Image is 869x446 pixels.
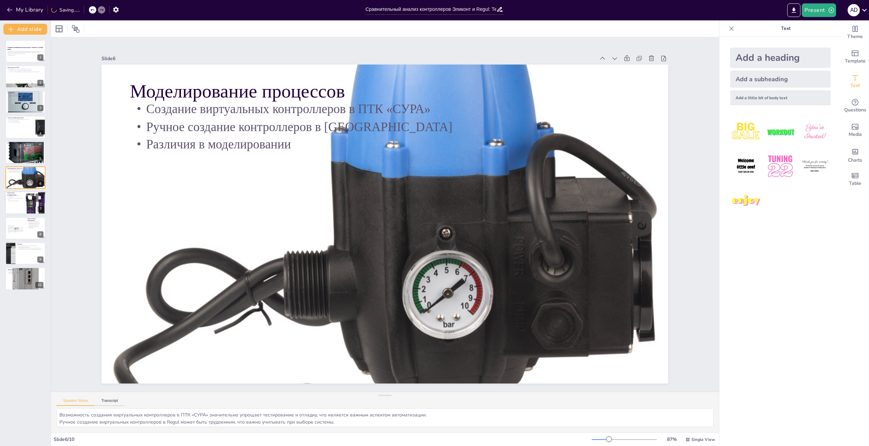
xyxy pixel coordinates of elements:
p: Контроллеры серии Regul RX00 и ПО ASTRA.IDE [7,94,43,96]
div: Add a little bit of body text [730,90,831,105]
p: ПТК «[DEMOGRAPHIC_DATA]» предпочтительный выбор [17,249,43,250]
p: Состав ПТК [7,92,43,94]
p: Библиотека алгоритмов [7,142,43,144]
div: 7 [5,192,46,215]
div: Get real-time input from your audience [842,94,869,118]
p: Различия в библиотеках [7,146,43,147]
img: 5.jpeg [764,150,796,182]
button: Export to PowerPoint [787,3,800,17]
div: 4 [5,116,45,138]
img: 1.jpeg [730,116,762,148]
p: Создание виртуальных контроллеров в ПТК «СУРА» [130,100,640,118]
p: Организация резервирования [7,192,23,196]
strong: Сравнительный анализ контроллеров «Эликонт» и «Regul R500» [7,47,43,50]
span: Theme [847,33,863,40]
textarea: Возможность создания виртуальных контроллеров в ПТК «СУРА» значительно упрощает тестирование и от... [56,408,714,427]
div: A D [848,4,860,16]
p: Выводы [17,243,43,245]
p: ПТК «СУРА» предлагает широкие возможности [7,270,43,271]
div: 5 [37,156,43,162]
p: ПТК «Regul» состоит из компонентов нескольких компаний [7,70,43,71]
button: Speaker Notes [56,398,95,406]
span: Text [850,82,860,89]
p: Различия в резервировании [7,200,23,201]
p: Различия в представлении информации [27,226,43,228]
p: Представление информации [27,218,43,221]
div: Slide 6 [101,55,595,62]
div: Saving...... [51,7,80,13]
p: Создание виртуальных контроллеров в ПТК «СУРА» [7,169,43,170]
span: Table [849,180,861,187]
span: Media [849,131,862,138]
img: 6.jpeg [799,150,831,182]
div: 1 [5,40,45,63]
div: 9 [37,256,43,263]
p: ПО ASTRA.IDE для Regul [7,120,34,122]
div: 5 [5,141,45,164]
div: Add a subheading [730,71,831,88]
p: Средства конфигурирования [7,117,34,119]
img: 4.jpeg [730,150,762,182]
p: Generated with [URL] [7,54,43,56]
p: В данной презентации будет проведен сравнительный анализ контроллеров «Эликонт» и «Regul R500», и... [7,51,43,54]
button: Duplicate Slide [26,194,34,202]
p: АО «ЭЛАРА» входит в федеральный перечень системообразующих предприятий [7,71,43,72]
p: Множество готовых алгоритмов в ПТК «СУРА» [7,144,43,145]
p: Возможность создания собственных алгоритмов в Regul [7,145,43,146]
span: Position [72,25,80,33]
div: Add text boxes [842,69,869,94]
p: Различие в составе систем [7,96,43,97]
div: Add ready made slides [842,45,869,69]
p: Ручное создание контроллеров в [GEOGRAPHIC_DATA] [7,170,43,172]
div: Change the overall theme [842,20,869,45]
div: Add a table [842,167,869,192]
p: Ограниченное представление информации в Regul R500 [27,223,43,226]
div: 3 [5,91,45,113]
div: Add charts and graphs [842,143,869,167]
p: Производитель ПТК [7,66,43,68]
p: Контроллеры Regul зависят от иностранных компонентов [17,248,43,249]
div: 3 [37,105,43,111]
p: ПТК «[DEMOGRAPHIC_DATA]» является более адаптированным решением [17,245,43,247]
p: Программное резервирование в Regul R500 [7,198,23,200]
div: 1 [37,54,43,60]
button: Delete Slide [36,194,44,202]
p: Контроллеры Эликонт-100 и Эликонт-200 [7,93,43,94]
div: 10 [35,282,43,288]
p: Аппаратное резервирование в Эликонт-100 [7,195,23,197]
p: Интегрированные средства разработки в ПТК «СУРА» [7,119,34,120]
div: 2 [5,65,45,88]
button: My Library [5,4,46,15]
div: 8 [5,217,45,239]
button: Transcript [95,398,125,406]
p: Подробное представление информации в ПТК «СУРА» [27,221,43,223]
p: Моделирование процессов [7,167,43,170]
div: Slide 6 / 10 [54,436,592,443]
p: Различия в конфигурировании [7,121,34,123]
p: Различия в моделировании [130,136,640,153]
div: 6 [5,166,45,189]
p: Text [737,20,835,37]
div: 10 [5,267,45,290]
p: Ручное создание контроллеров в [GEOGRAPHIC_DATA] [130,118,640,136]
div: 87 % [664,436,680,443]
span: Single View [691,437,715,442]
img: 3.jpeg [799,116,831,148]
div: 8 [37,231,43,237]
p: Regul имеет свои преимущества [7,271,43,272]
img: 7.jpeg [730,185,762,217]
div: 4 [37,130,43,137]
div: 6 [37,181,43,187]
span: Charts [848,157,862,164]
span: Template [845,57,866,65]
button: A D [848,3,860,17]
p: Различия в моделировании [7,172,43,173]
button: Present [802,3,836,17]
div: 2 [37,80,43,86]
img: 2.jpeg [764,116,796,148]
span: Questions [844,106,866,114]
p: Производитель ПТК «СУРА» разрабатывается АО «ЭЛАРА» [7,68,43,70]
div: Add images, graphics, shapes or video [842,118,869,143]
div: 9 [5,242,45,265]
p: Заключение [7,268,43,270]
